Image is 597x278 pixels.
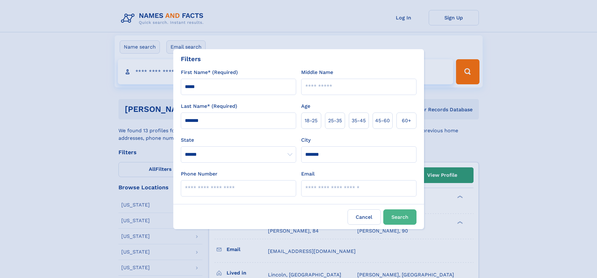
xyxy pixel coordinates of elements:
label: Age [301,102,310,110]
label: Email [301,170,315,178]
div: Filters [181,54,201,64]
label: Phone Number [181,170,217,178]
label: Middle Name [301,69,333,76]
label: Last Name* (Required) [181,102,237,110]
button: Search [383,209,416,225]
span: 25‑35 [328,117,342,124]
label: City [301,136,311,144]
label: First Name* (Required) [181,69,238,76]
label: State [181,136,296,144]
span: 60+ [402,117,411,124]
span: 45‑60 [375,117,390,124]
label: Cancel [348,209,381,225]
span: 18‑25 [305,117,317,124]
span: 35‑45 [352,117,366,124]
